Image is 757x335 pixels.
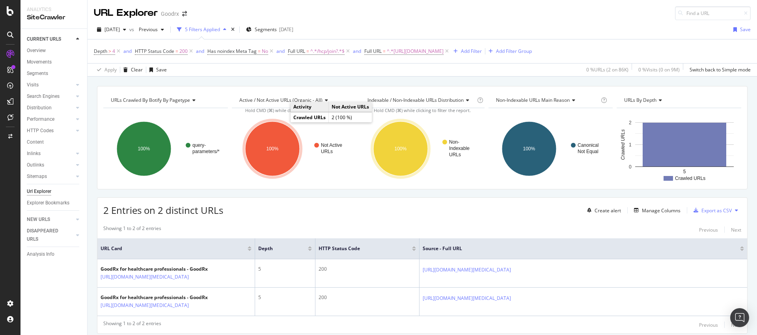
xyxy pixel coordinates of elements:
div: Outlinks [27,161,44,169]
div: and [196,48,204,54]
div: Previous [699,322,718,328]
span: 2 Entries on 2 distinct URLs [103,204,223,217]
div: Next [731,226,741,233]
button: Clear [120,64,143,76]
div: GoodRx for healthcare professionals - GoodRx [101,294,223,301]
svg: A chart. [360,114,483,183]
span: = [306,48,309,54]
a: Analysis Info [27,250,82,258]
text: 5 [683,169,686,174]
text: Not Equal [578,149,599,154]
a: Visits [27,81,74,89]
div: 5 Filters Applied [185,26,220,33]
div: SiteCrawler [27,13,81,22]
button: Previous [699,225,718,234]
a: Content [27,138,82,146]
span: URLs Crawled By Botify By pagetype [111,97,190,103]
span: Hold CMD (⌘) while clicking to filter the report. [245,107,342,113]
div: 200 [319,294,416,301]
span: Full URL [288,48,305,54]
text: Non- [449,139,459,145]
span: = [383,48,386,54]
div: 0 % Visits ( 0 on 9M ) [638,66,680,73]
td: Activity [291,102,329,112]
a: Url Explorer [27,187,82,196]
span: vs [129,26,136,33]
button: Previous [699,320,718,329]
a: Movements [27,58,82,66]
td: Not Active URLs [329,102,372,112]
div: [DATE] [279,26,293,33]
span: Has noindex Meta Tag [207,48,257,54]
button: Add Filter Group [485,47,532,56]
div: GoodRx for healthcare professionals - GoodRx [101,266,223,273]
div: URL Explorer [94,6,158,20]
span: Source - Full URL [423,245,728,252]
span: 200 [179,46,188,57]
div: times [229,26,236,34]
button: Save [730,23,751,36]
div: and [276,48,285,54]
span: Non-Indexable URLs Main Reason [496,97,570,103]
div: Switch back to Simple mode [690,66,751,73]
div: Create alert [595,207,621,214]
span: ^.*[URL][DOMAIN_NAME] [387,46,444,57]
text: Crawled URLs [620,129,626,160]
div: A chart. [617,114,740,183]
div: Save [156,66,167,73]
div: A chart. [489,114,612,183]
span: URLs by Depth [624,97,656,103]
a: Distribution [27,104,74,112]
div: Inlinks [27,150,41,158]
span: No [262,46,268,57]
div: 5 [258,294,312,301]
span: HTTP Status Code [319,245,400,252]
a: Performance [27,115,74,124]
a: Explorer Bookmarks [27,199,82,207]
a: Overview [27,47,82,55]
div: 200 [319,266,416,273]
div: Save [740,26,751,33]
span: Hold CMD (⌘) while clicking to filter the report. [374,107,471,113]
div: Analytics [27,6,81,13]
div: Explorer Bookmarks [27,199,69,207]
span: Depth [94,48,107,54]
button: Previous [136,23,167,36]
div: 0 % URLs ( 2 on 86K ) [586,66,628,73]
button: [DATE] [94,23,129,36]
button: Add Filter [450,47,482,56]
button: Segments[DATE] [243,23,296,36]
button: Create alert [584,204,621,217]
div: Search Engines [27,92,60,101]
button: 5 Filters Applied [174,23,229,36]
button: and [276,47,285,55]
div: arrow-right-arrow-left [182,11,187,17]
div: Clear [131,66,143,73]
div: Movements [27,58,52,66]
span: = [258,48,261,54]
span: Depth [258,245,296,252]
div: Add Filter Group [496,48,532,54]
div: Content [27,138,44,146]
span: ^.*/hcp/join?.*$ [310,46,345,57]
span: Previous [136,26,158,33]
div: Visits [27,81,39,89]
button: Next [731,225,741,234]
input: Find a URL [675,6,751,20]
div: Performance [27,115,54,124]
div: Url Explorer [27,187,51,196]
span: URL Card [101,245,246,252]
div: Showing 1 to 2 of 2 entries [103,320,161,329]
a: [URL][DOMAIN_NAME][MEDICAL_DATA] [101,301,189,309]
a: Inlinks [27,150,74,158]
a: CURRENT URLS [27,35,74,43]
a: [URL][DOMAIN_NAME][MEDICAL_DATA] [423,294,511,302]
div: 5 [258,266,312,273]
h4: Indexable / Non-Indexable URLs Distribution [366,94,475,107]
button: Apply [94,64,117,76]
td: 2 (100 %) [329,112,372,123]
div: Add Filter [461,48,482,54]
span: 4 [112,46,115,57]
div: Apply [104,66,117,73]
